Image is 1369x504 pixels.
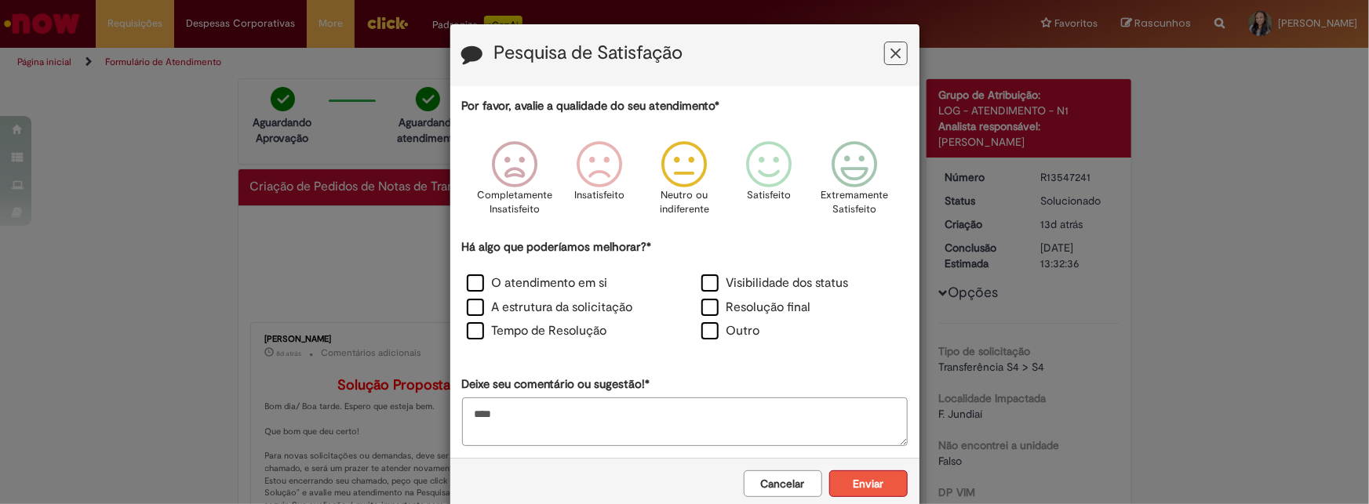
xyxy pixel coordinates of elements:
div: Há algo que poderíamos melhorar?* [462,239,908,345]
div: Insatisfeito [559,129,639,237]
label: Por favor, avalie a qualidade do seu atendimento* [462,98,720,114]
p: Neutro ou indiferente [656,188,712,217]
div: Completamente Insatisfeito [475,129,555,237]
button: Cancelar [744,470,822,497]
label: A estrutura da solicitação [467,299,633,317]
label: Resolução final [701,299,811,317]
p: Completamente Insatisfeito [477,188,552,217]
label: Visibilidade dos status [701,274,849,292]
div: Satisfeito [730,129,810,237]
p: Satisfeito [748,188,792,203]
label: Outro [701,322,760,340]
div: Neutro ou indiferente [644,129,724,237]
p: Insatisfeito [574,188,624,203]
label: Deixe seu comentário ou sugestão!* [462,376,650,393]
p: Extremamente Satisfeito [821,188,888,217]
button: Enviar [829,470,908,497]
label: Tempo de Resolução [467,322,607,340]
label: O atendimento em si [467,274,608,292]
label: Pesquisa de Satisfação [494,43,683,63]
div: Extremamente Satisfeito [814,129,894,237]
